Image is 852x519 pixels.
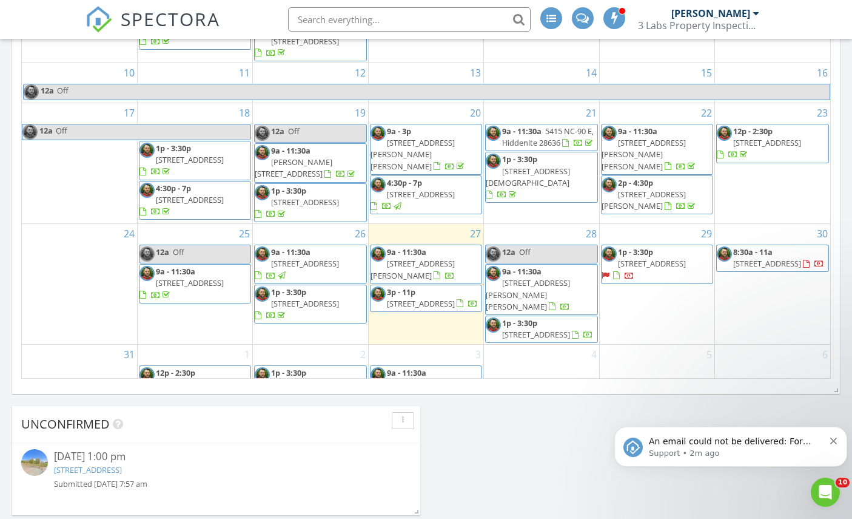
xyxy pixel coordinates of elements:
[255,145,270,160] img: selfie_spectora.jpg
[733,137,801,148] span: [STREET_ADDRESS]
[602,189,686,211] span: [STREET_ADDRESS][PERSON_NAME]
[253,63,368,103] td: Go to August 12, 2025
[602,246,617,262] img: selfie_spectora.jpg
[254,143,366,183] a: 9a - 11:30a [PERSON_NAME][STREET_ADDRESS]
[599,63,714,103] td: Go to August 15, 2025
[387,287,415,297] span: 3p - 11p
[254,183,366,223] a: 1p - 3:30p [STREET_ADDRESS]
[156,183,191,194] span: 4:30p - 7p
[502,154,537,165] span: 1p - 3:30p
[271,36,339,47] span: [STREET_ADDRESS]
[271,145,310,156] span: 9a - 11:30a
[618,258,686,269] span: [STREET_ADDRESS]
[502,317,593,340] a: 1p - 3:30p [STREET_ADDRESS]
[602,126,617,141] img: selfie_spectora.jpg
[271,126,284,137] span: 12a
[717,126,732,141] img: selfie_spectora.jpg
[255,157,332,179] span: [PERSON_NAME][STREET_ADDRESS]
[139,266,224,300] a: 9a - 11:30a [STREET_ADDRESS]
[21,449,48,476] img: streetview
[715,345,830,406] td: Go to September 6, 2025
[40,84,55,100] span: 12a
[717,246,732,262] img: selfie_spectora.jpg
[371,137,455,171] span: [STREET_ADDRESS][PERSON_NAME][PERSON_NAME]
[387,246,426,257] span: 9a - 11:30a
[716,124,829,163] a: 12p - 2:30p [STREET_ADDRESS]
[602,126,697,172] a: 9a - 11:30a [STREET_ADDRESS][PERSON_NAME][PERSON_NAME]
[242,345,252,364] a: Go to September 1, 2025
[156,246,169,257] span: 12a
[21,449,411,490] a: [DATE] 1:00 pm [STREET_ADDRESS] Submitted [DATE] 7:57 am
[121,224,137,243] a: Go to August 24, 2025
[22,345,137,406] td: Go to August 31, 2025
[387,287,478,309] a: 3p - 11p [STREET_ADDRESS]
[352,63,368,83] a: Go to August 12, 2025
[486,166,570,188] span: [STREET_ADDRESS][DEMOGRAPHIC_DATA]
[271,197,339,208] span: [STREET_ADDRESS]
[56,125,67,136] span: Off
[502,246,515,257] span: 12a
[371,126,466,172] a: 9a - 3p [STREET_ADDRESS][PERSON_NAME][PERSON_NAME]
[288,126,300,137] span: Off
[358,345,368,364] a: Go to September 2, 2025
[638,19,759,32] div: 3 Labs Property Inspections LLC
[173,246,184,257] span: Off
[370,124,482,175] a: 9a - 3p [STREET_ADDRESS][PERSON_NAME][PERSON_NAME]
[468,103,483,123] a: Go to August 20, 2025
[139,365,251,393] a: 12p - 2:30p
[485,316,597,343] a: 1p - 3:30p [STREET_ADDRESS]
[468,224,483,243] a: Go to August 27, 2025
[486,266,570,312] a: 9a - 11:30a [STREET_ADDRESS][PERSON_NAME][PERSON_NAME]
[371,177,386,192] img: selfie_spectora.jpg
[54,449,379,464] div: [DATE] 1:00 pm
[254,285,366,324] a: 1p - 3:30p [STREET_ADDRESS]
[699,224,714,243] a: Go to August 29, 2025
[811,478,840,507] iframe: Intercom live chat
[371,177,455,211] a: 4:30p - 7p [STREET_ADDRESS]
[717,126,801,160] a: 12p - 2:30p [STREET_ADDRESS]
[502,317,537,328] span: 1p - 3:30p
[139,266,155,281] img: selfie_spectora.jpg
[618,126,657,137] span: 9a - 11:30a
[139,181,251,220] a: 4:30p - 7p [STREET_ADDRESS]
[387,298,455,309] span: [STREET_ADDRESS]
[820,345,830,364] a: Go to September 6, 2025
[86,6,112,33] img: The Best Home Inspection Software - Spectora
[255,287,339,321] a: 1p - 3:30p [STREET_ADDRESS]
[699,63,714,83] a: Go to August 15, 2025
[255,246,339,280] a: 9a - 11:30a [STREET_ADDRESS]
[583,63,599,83] a: Go to August 14, 2025
[699,103,714,123] a: Go to August 22, 2025
[139,143,155,158] img: selfie_spectora.jpg
[139,264,251,304] a: 9a - 11:30a [STREET_ADDRESS]
[602,137,686,171] span: [STREET_ADDRESS][PERSON_NAME][PERSON_NAME]
[371,246,455,280] a: 9a - 11:30a [STREET_ADDRESS][PERSON_NAME]
[486,277,570,311] span: [STREET_ADDRESS][PERSON_NAME][PERSON_NAME]
[255,287,270,302] img: selfie_spectora.jpg
[368,63,483,103] td: Go to August 13, 2025
[22,124,38,140] img: selfie_spectora.jpg
[601,124,713,175] a: 9a - 11:30a [STREET_ADDRESS][PERSON_NAME][PERSON_NAME]
[716,245,829,272] a: 8:30a - 11a [STREET_ADDRESS]
[733,126,773,137] span: 12p - 2:30p
[255,145,357,179] a: 9a - 11:30a [PERSON_NAME][STREET_ADDRESS]
[271,185,306,196] span: 1p - 3:30p
[502,126,542,137] span: 9a - 11:30a
[486,266,501,281] img: selfie_spectora.jpg
[21,416,110,432] span: Unconfirmed
[715,103,830,224] td: Go to August 23, 2025
[352,224,368,243] a: Go to August 26, 2025
[137,224,252,345] td: Go to August 25, 2025
[253,345,368,406] td: Go to September 2, 2025
[502,266,542,277] span: 9a - 11:30a
[371,126,386,141] img: selfie_spectora.jpg
[599,345,714,406] td: Go to September 5, 2025
[601,245,713,284] a: 1p - 3:30p [STREET_ADDRESS]
[255,246,270,262] img: selfie_spectora.jpg
[486,126,501,141] img: selfie_spectora.jpg
[139,367,155,382] img: selfie_spectora.jpg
